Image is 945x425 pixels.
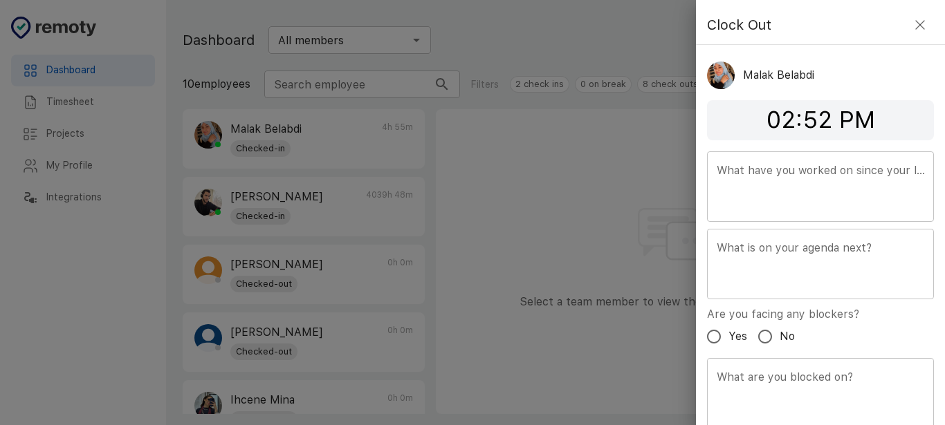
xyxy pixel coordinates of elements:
[743,67,814,84] p: Malak Belabdi
[728,328,747,345] span: Yes
[707,306,859,322] label: Are you facing any blockers?
[780,328,795,345] span: No
[707,106,934,135] h4: 02:52 PM
[707,62,735,89] img: 7142927655937_674fb81d866afa1832cf_512.jpg
[707,14,771,36] h4: Clock Out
